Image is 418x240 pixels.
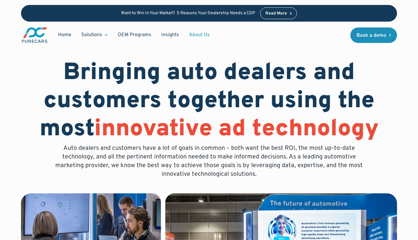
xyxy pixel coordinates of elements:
[357,33,386,38] div: Book a demo
[265,11,287,16] div: Read More
[81,32,102,38] div: Solutions
[53,29,76,41] a: Home
[94,115,379,144] span: innovative ad technology
[184,29,215,41] a: About Us
[51,144,367,179] p: Auto dealers and customers have a lot of goals in common – both want the best ROI, the most up-to...
[21,27,48,44] img: purecars logo
[113,29,156,41] a: OEM Programs
[260,7,297,19] a: Read More
[21,27,48,44] a: main
[76,29,113,41] div: Solutions
[350,27,397,43] a: Book a demo
[21,59,397,144] h1: Bringing auto dealers and customers together using the most
[121,11,255,16] p: Want to Win in Your Market? 5 Reasons Your Dealership Needs a CDP
[156,29,184,41] a: Insights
